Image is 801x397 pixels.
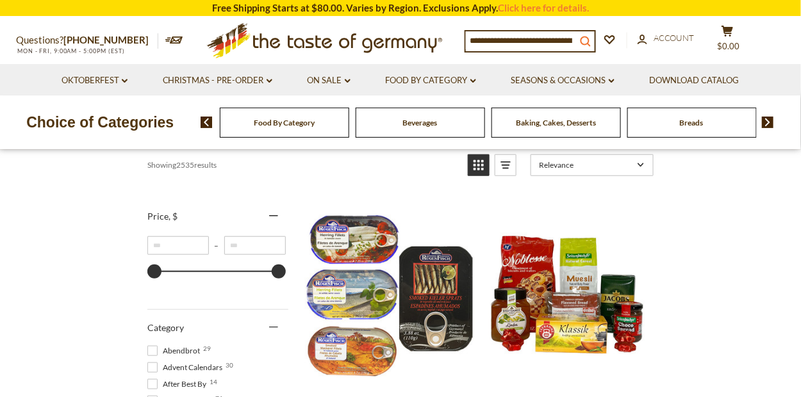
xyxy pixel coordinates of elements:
[16,32,158,49] p: Questions?
[147,236,209,255] input: Minimum value
[498,2,589,13] a: Click here for details.
[16,47,125,54] span: MON - FRI, 9:00AM - 5:00PM (EST)
[254,118,315,127] a: Food By Category
[638,31,695,45] a: Account
[386,74,476,88] a: Food By Category
[654,33,695,43] span: Account
[201,117,213,128] img: previous arrow
[531,154,654,176] a: Sort options
[516,118,596,127] a: Baking, Cakes, Desserts
[539,160,633,170] span: Relevance
[147,362,226,373] span: Advent Calendars
[224,236,286,255] input: Maximum value
[511,74,615,88] a: Seasons & Occasions
[203,345,211,352] span: 29
[163,74,272,88] a: Christmas - PRE-ORDER
[708,25,747,57] button: $0.00
[176,160,194,170] b: 2535
[63,34,149,45] a: [PHONE_NUMBER]
[147,322,184,333] span: Category
[308,74,351,88] a: On Sale
[762,117,774,128] img: next arrow
[62,74,128,88] a: Oktoberfest
[718,41,740,51] span: $0.00
[147,211,178,222] span: Price
[210,378,217,385] span: 14
[147,345,204,357] span: Abendbrot
[147,378,210,390] span: After Best By
[169,211,178,222] span: , $
[403,118,438,127] a: Beverages
[468,154,490,176] a: View grid mode
[147,154,458,176] div: Showing results
[226,362,233,368] span: 30
[680,118,704,127] a: Breads
[650,74,739,88] a: Download Catalog
[209,241,224,250] span: –
[495,154,516,176] a: View list mode
[305,210,475,380] img: Ruegenfisch Baltic Sea Sampler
